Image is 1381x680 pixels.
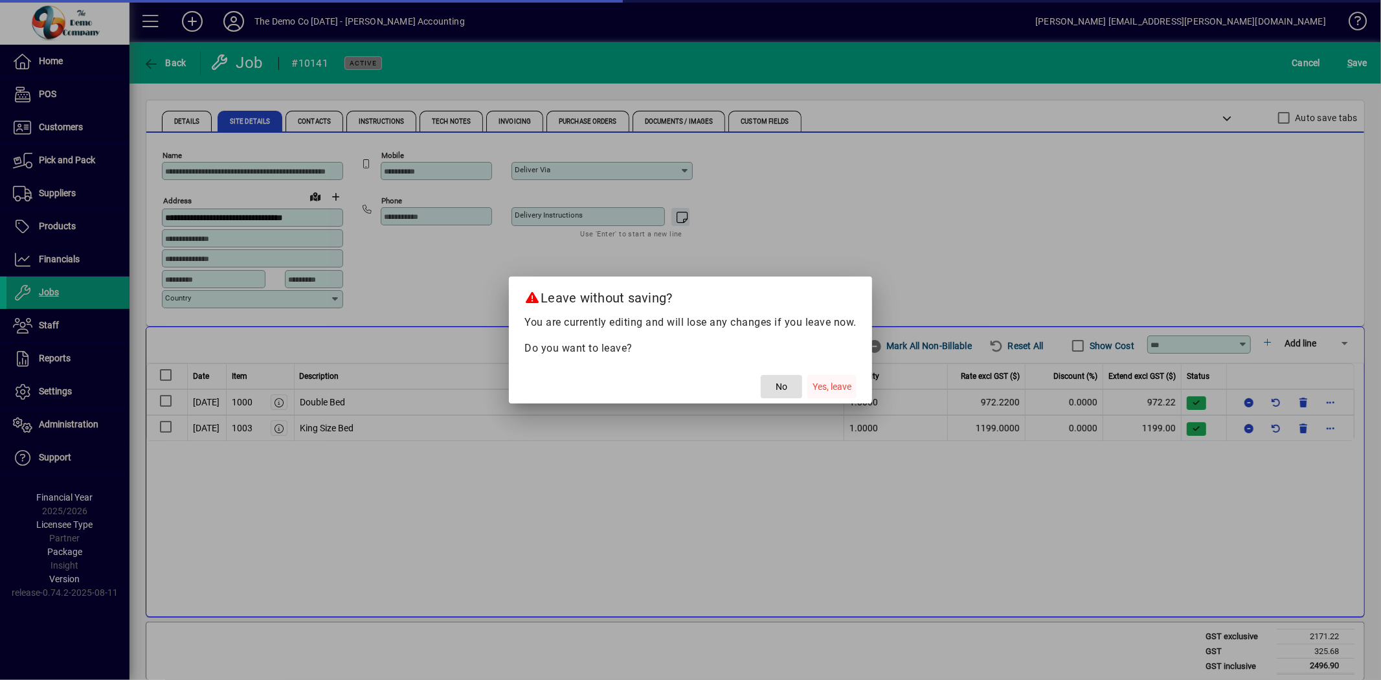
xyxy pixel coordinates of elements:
button: Yes, leave [807,375,857,398]
p: Do you want to leave? [524,341,857,356]
span: Yes, leave [813,380,851,394]
span: No [776,380,787,394]
h2: Leave without saving? [509,277,872,314]
p: You are currently editing and will lose any changes if you leave now. [524,315,857,330]
button: No [761,375,802,398]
